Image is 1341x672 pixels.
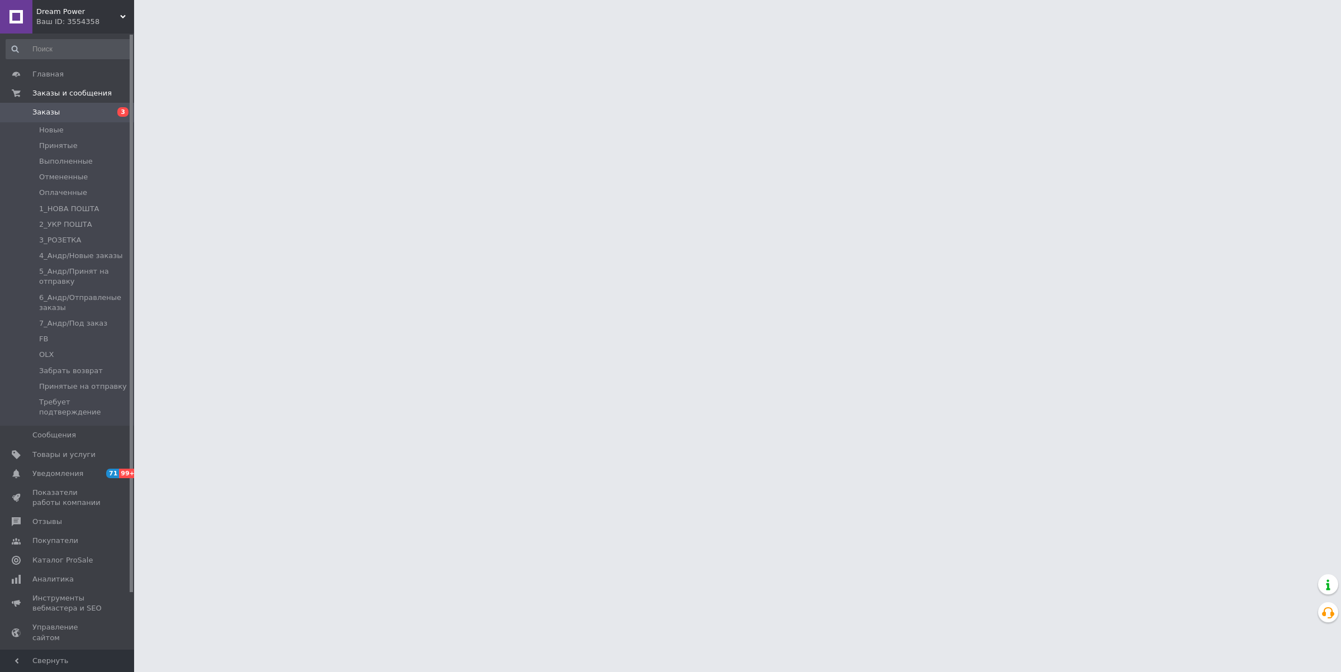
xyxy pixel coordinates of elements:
[39,366,103,376] span: Забрать возврат
[32,517,62,527] span: Отзывы
[39,125,64,135] span: Новые
[32,555,93,565] span: Каталог ProSale
[39,266,130,287] span: 5_Андр/Принят на отправку
[36,7,120,17] span: Dream Power
[32,536,78,546] span: Покупатели
[36,17,134,27] div: Ваш ID: 3554358
[32,488,103,508] span: Показатели работы компании
[39,318,107,328] span: 7_Андр/Под заказ
[32,450,96,460] span: Товары и услуги
[39,188,87,198] span: Оплаченные
[39,156,93,166] span: Выполненные
[32,69,64,79] span: Главная
[32,622,103,642] span: Управление сайтом
[39,220,92,230] span: 2_УКР ПОШТА
[32,574,74,584] span: Аналитика
[32,88,112,98] span: Заказы и сообщения
[39,204,99,214] span: 1_НОВА ПОШТА
[32,593,103,613] span: Инструменты вебмастера и SEO
[32,107,60,117] span: Заказы
[32,469,83,479] span: Уведомления
[119,469,137,478] span: 99+
[6,39,131,59] input: Поиск
[39,382,127,392] span: Принятые на отправку
[39,350,54,360] span: OLX
[39,235,81,245] span: 3_РОЗЕТКА
[32,430,76,440] span: Сообщения
[106,469,119,478] span: 71
[39,141,78,151] span: Принятые
[39,397,130,417] span: Требует подтверждение
[39,251,122,261] span: 4_Андр/Новые заказы
[117,107,129,117] span: 3
[39,334,48,344] span: FB
[39,172,88,182] span: Отмененные
[39,293,130,313] span: 6_Андр/Отправленые заказы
